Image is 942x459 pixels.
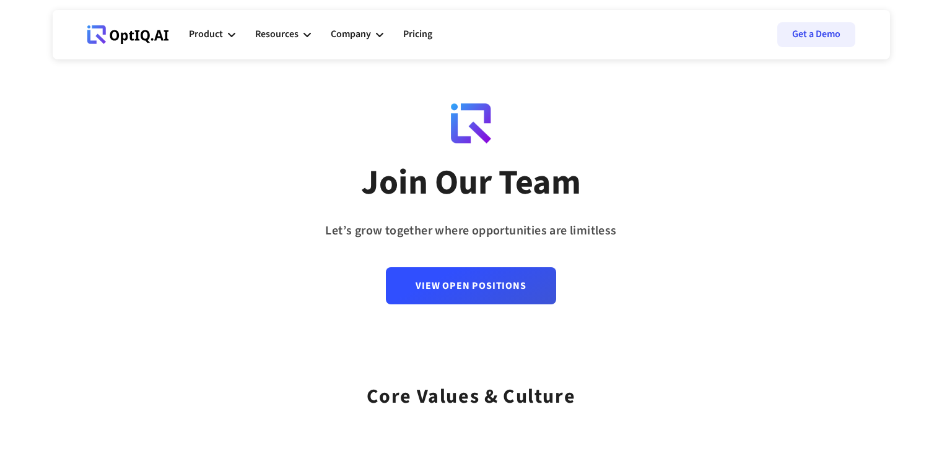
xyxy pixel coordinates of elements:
[331,16,383,53] div: Company
[87,16,169,53] a: Webflow Homepage
[777,22,855,47] a: Get a Demo
[189,16,235,53] div: Product
[361,161,581,205] div: Join Our Team
[331,26,371,43] div: Company
[255,16,311,53] div: Resources
[87,43,88,44] div: Webflow Homepage
[325,220,616,242] div: Let’s grow together where opportunities are limitless
[189,26,223,43] div: Product
[255,26,299,43] div: Resources
[403,16,432,53] a: Pricing
[367,369,576,413] div: Core values & Culture
[386,267,556,304] a: View Open Positions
